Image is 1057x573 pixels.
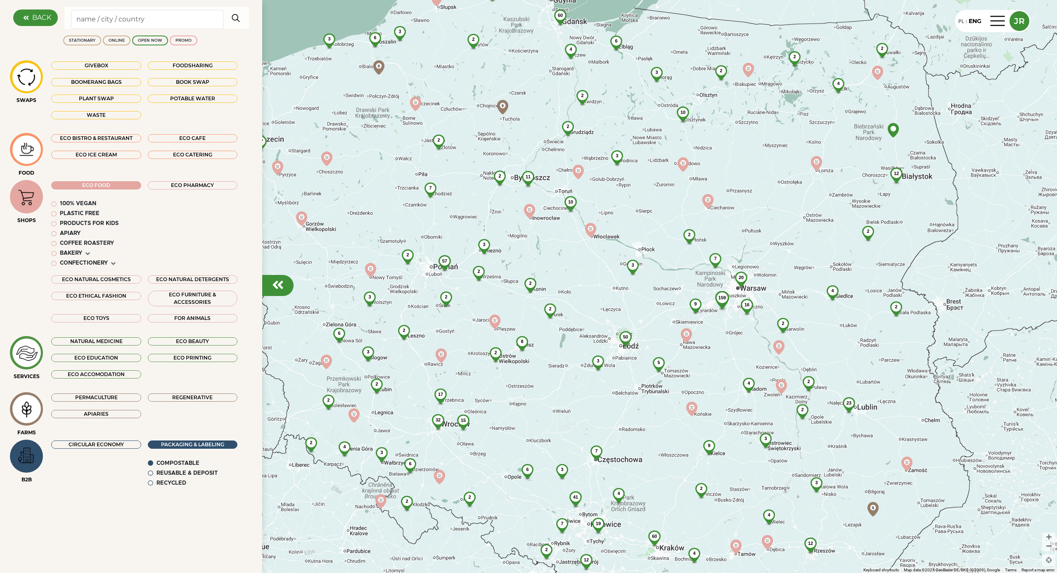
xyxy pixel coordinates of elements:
[148,393,237,402] div: Regenerative
[863,567,899,573] button: Keyboard shortcuts
[694,301,697,306] span: 9
[148,275,237,284] div: ECO NATURAL DETERGENTS
[148,78,237,86] div: Book swap
[616,153,618,158] span: 3
[10,373,43,380] div: SERVICES
[718,295,726,300] span: 159
[529,281,531,286] span: 2
[51,314,141,322] div: ECO TOYS
[60,239,114,248] div: COFFEE ROASTERY
[156,479,186,488] div: RECYCLED
[881,46,883,51] span: 2
[60,220,118,228] div: Products for kids
[969,17,981,26] div: ENG
[793,54,796,59] span: 2
[709,291,736,318] img: 159
[368,294,371,299] span: 3
[51,78,141,86] div: Boomerang bags
[51,292,141,300] div: ECO ETHICAL FASHION
[584,557,589,562] span: 12
[10,476,43,483] div: B2B
[815,480,818,485] span: 3
[60,200,96,208] div: 100% vegan
[148,181,237,189] div: ECO PHARMACY
[156,459,199,468] div: COMPOSTABLE
[498,173,501,178] span: 2
[148,440,237,449] div: PACKAGING & LABELING
[148,291,237,306] div: ECO FURNITURE & ACCESSORIES
[51,151,141,159] div: ECO ICE CREAM
[483,242,485,247] span: 3
[837,81,839,86] span: 4
[51,354,141,362] div: ECO EDUCATION
[51,95,141,103] div: Plant swap
[148,151,237,159] div: ECO CATERING
[228,9,244,26] img: search.svg
[655,70,658,75] span: 3
[708,443,710,448] span: 9
[768,512,770,517] span: 4
[561,521,563,526] span: 7
[521,339,523,344] span: 8
[10,169,43,177] div: FOOD
[442,258,447,263] span: 57
[10,217,43,224] div: SHOPS
[60,259,108,268] div: CONFECTIONERY
[526,467,528,472] span: 6
[747,381,750,386] span: 4
[568,199,573,204] span: 10
[831,288,834,293] span: 4
[60,249,82,258] div: BAKERY
[367,349,369,354] span: 3
[617,491,620,496] span: 4
[545,547,547,552] span: 2
[807,379,810,384] span: 2
[10,97,43,104] div: SWAPS
[51,393,141,402] div: Permaculture
[720,68,722,73] span: 2
[409,461,411,466] span: 6
[374,35,376,40] span: 6
[595,448,597,453] span: 7
[148,62,237,70] div: Foodsharing
[380,450,383,455] span: 3
[615,38,617,43] span: 6
[51,440,141,449] div: CIRCULAR ECONOMY
[51,370,141,379] div: ECO ACCOMODATION
[714,256,716,261] span: 7
[558,13,563,18] span: 60
[60,210,100,218] div: Plastic free
[148,337,237,346] div: ECO BEAUTY
[744,302,749,307] span: 16
[436,417,441,422] span: 32
[739,275,744,280] span: 20
[801,407,803,412] span: 2
[437,137,440,142] span: 2
[764,436,767,441] span: 3
[32,13,51,23] label: BACK
[566,124,569,129] span: 2
[148,95,237,103] div: Potable water
[461,418,466,423] span: 15
[13,65,40,89] img: icon-image
[403,328,405,333] span: 2
[438,392,443,397] span: 17
[597,358,599,363] span: 3
[51,111,141,119] div: Waste
[60,230,81,238] div: APIARY
[156,469,218,478] div: REUSABLE & DEPOSIT
[69,38,95,43] div: STATIONARY
[375,381,378,386] span: 2
[327,398,329,403] span: 2
[10,429,43,436] div: FARMS
[51,62,141,70] div: Givebox
[13,140,40,160] img: icon-image
[782,321,784,326] span: 2
[680,110,685,115] span: 10
[494,350,497,355] span: 2
[958,17,964,26] div: PL
[549,306,551,311] span: 2
[398,29,401,34] span: 3
[405,499,408,504] span: 2
[569,47,572,52] span: 4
